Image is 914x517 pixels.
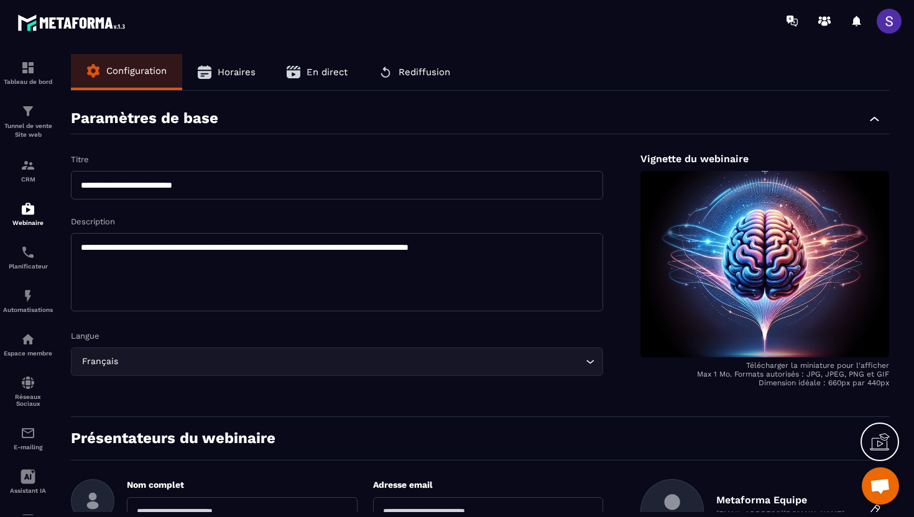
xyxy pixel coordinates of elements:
p: Espace membre [3,350,53,357]
p: Télécharger la miniature pour l'afficher [640,361,889,370]
label: Description [71,217,115,226]
img: formation [21,104,35,119]
p: Nom complet [127,479,358,491]
label: Langue [71,331,99,341]
label: Titre [71,155,89,164]
img: social-network [21,375,35,390]
a: formationformationCRM [3,149,53,192]
img: scheduler [21,245,35,260]
a: emailemailE-mailing [3,416,53,460]
span: En direct [307,66,348,78]
a: automationsautomationsAutomatisations [3,279,53,323]
a: schedulerschedulerPlanificateur [3,236,53,279]
a: formationformationTableau de bord [3,51,53,94]
p: Tunnel de vente Site web [3,122,53,139]
p: Adresse email [373,479,604,491]
img: formation [21,60,35,75]
img: automations [21,201,35,216]
button: En direct [271,54,363,90]
span: Français [79,355,121,368]
a: automationsautomationsWebinaire [3,192,53,236]
p: Vignette du webinaire [640,153,889,165]
input: Search for option [121,355,583,368]
img: automations [21,332,35,347]
button: Configuration [71,54,182,88]
a: Assistant IA [3,460,53,503]
p: CRM [3,176,53,183]
div: Ouvrir le chat [862,467,899,505]
button: Horaires [182,54,271,90]
a: automationsautomationsEspace membre [3,323,53,366]
div: Search for option [71,347,603,376]
a: social-networksocial-networkRéseaux Sociaux [3,366,53,416]
span: Horaires [218,66,256,78]
p: Présentateurs du webinaire [71,429,275,447]
p: Dimension idéale : 660px par 440px [640,378,889,387]
p: Webinaire [3,219,53,226]
p: Metaforma Equipe [716,494,844,506]
p: Automatisations [3,306,53,313]
p: Max 1 Mo. Formats autorisés : JPG, JPEG, PNG et GIF [640,370,889,378]
p: Planificateur [3,263,53,270]
button: Rediffusion [363,54,466,90]
p: Assistant IA [3,487,53,494]
span: Rediffusion [399,66,450,78]
img: email [21,426,35,441]
img: automations [21,288,35,303]
p: Réseaux Sociaux [3,393,53,407]
p: E-mailing [3,444,53,451]
p: Tableau de bord [3,78,53,85]
a: formationformationTunnel de vente Site web [3,94,53,149]
span: Configuration [106,65,167,76]
img: logo [17,11,129,34]
p: Paramètres de base [71,109,218,127]
img: formation [21,158,35,173]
